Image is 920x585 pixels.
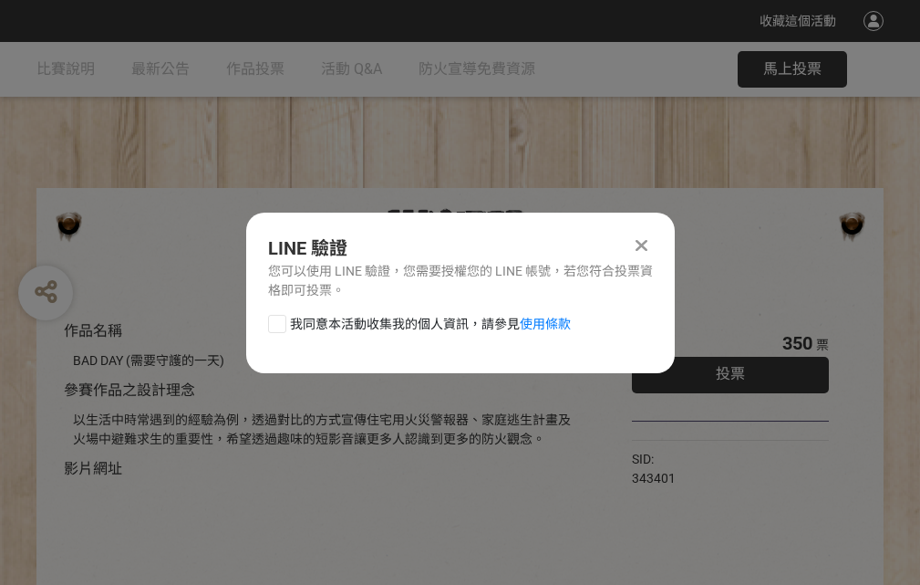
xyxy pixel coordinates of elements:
span: 最新公告 [131,60,190,78]
a: 活動 Q&A [321,42,382,97]
a: 防火宣導免費資源 [419,42,535,97]
span: 350 [782,332,812,354]
div: 以生活中時常遇到的經驗為例，透過對比的方式宣傳住宅用火災警報器、家庭逃生計畫及火場中避難求生的重要性，希望透過趣味的短影音讓更多人認識到更多的防火觀念。 [73,411,577,449]
a: 比賽說明 [36,42,95,97]
span: 投票 [716,365,745,382]
span: 作品名稱 [64,322,122,340]
a: 作品投票 [226,42,284,97]
div: LINE 驗證 [268,235,653,262]
div: 您可以使用 LINE 驗證，您需要授權您的 LINE 帳號，若您符合投票資格即可投票。 [268,262,653,300]
span: 比賽說明 [36,60,95,78]
span: 作品投票 [226,60,284,78]
iframe: Facebook Share [680,450,771,468]
span: 參賽作品之設計理念 [64,381,195,399]
span: 防火宣導免費資源 [419,60,535,78]
span: 我同意本活動收集我的個人資訊，請參見 [290,315,571,334]
span: 馬上投票 [763,60,822,78]
span: 影片網址 [64,460,122,477]
span: 活動 Q&A [321,60,382,78]
a: 使用條款 [520,317,571,331]
div: BAD DAY (需要守護的一天) [73,351,577,371]
button: 馬上投票 [738,51,847,88]
span: SID: 343401 [632,452,676,486]
span: 票 [816,338,829,352]
a: 最新公告 [131,42,190,97]
span: 收藏這個活動 [760,14,836,28]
